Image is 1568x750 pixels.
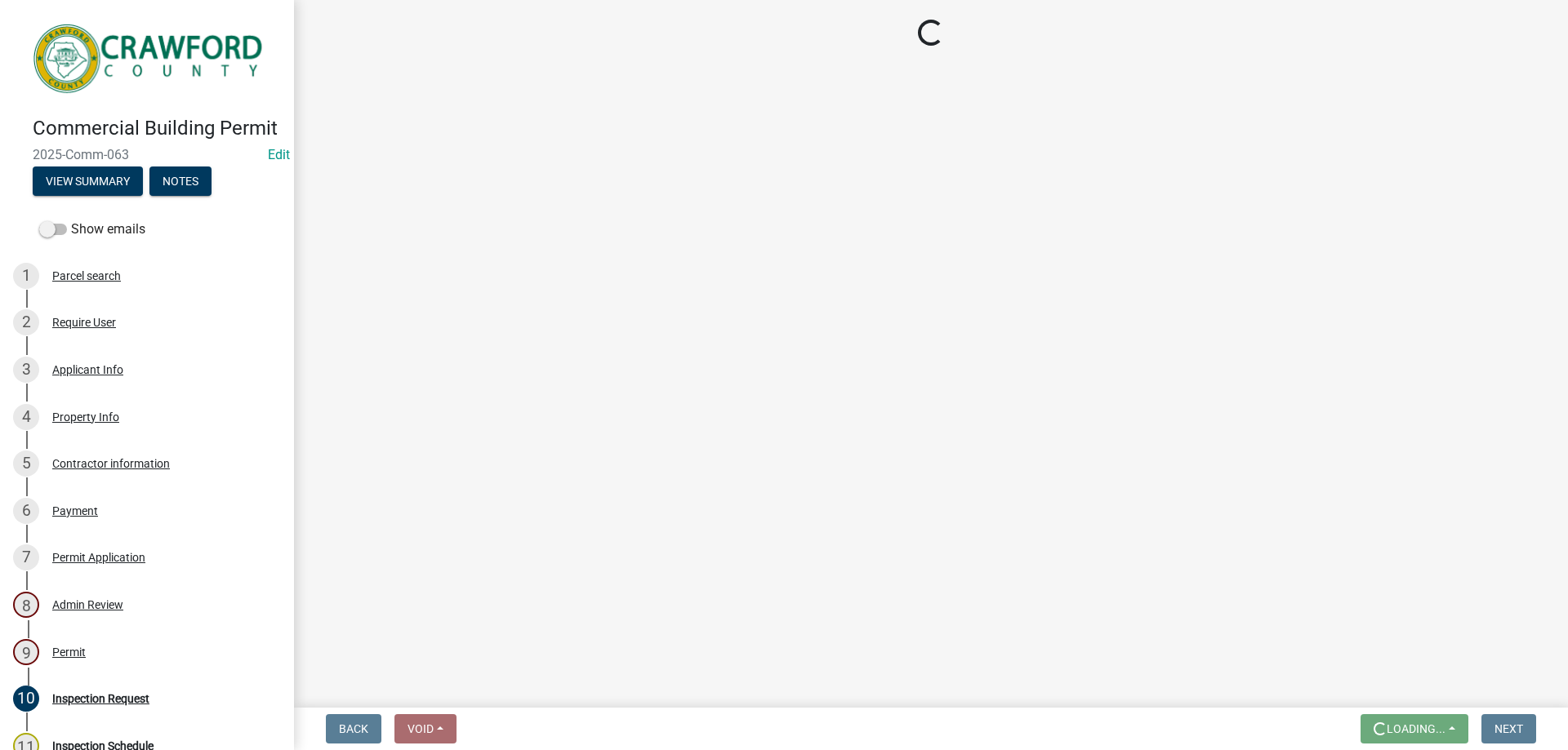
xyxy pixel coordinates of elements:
[268,147,290,162] a: Edit
[52,599,123,610] div: Admin Review
[13,450,39,477] div: 5
[326,714,381,743] button: Back
[52,317,116,328] div: Require User
[39,220,145,239] label: Show emails
[13,309,39,335] div: 2
[408,722,434,735] span: Void
[1494,722,1523,735] span: Next
[149,175,212,189] wm-modal-confirm: Notes
[13,639,39,665] div: 9
[13,357,39,383] div: 3
[149,166,212,196] button: Notes
[33,117,281,140] h4: Commercial Building Permit
[52,411,119,423] div: Property Info
[52,458,170,469] div: Contractor information
[52,364,123,375] div: Applicant Info
[52,552,145,563] div: Permit Application
[1361,714,1468,743] button: Loading...
[13,686,39,712] div: 10
[13,263,39,289] div: 1
[1481,714,1536,743] button: Next
[33,147,261,162] span: 2025-Comm-063
[339,722,368,735] span: Back
[394,714,457,743] button: Void
[1387,722,1445,735] span: Loading...
[13,544,39,570] div: 7
[268,147,290,162] wm-modal-confirm: Edit Application Number
[33,166,143,196] button: View Summary
[52,505,98,517] div: Payment
[13,498,39,524] div: 6
[52,646,86,658] div: Permit
[13,404,39,430] div: 4
[33,17,268,100] img: Crawford County, Georgia
[52,270,121,282] div: Parcel search
[52,693,149,704] div: Inspection Request
[33,175,143,189] wm-modal-confirm: Summary
[13,592,39,618] div: 8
